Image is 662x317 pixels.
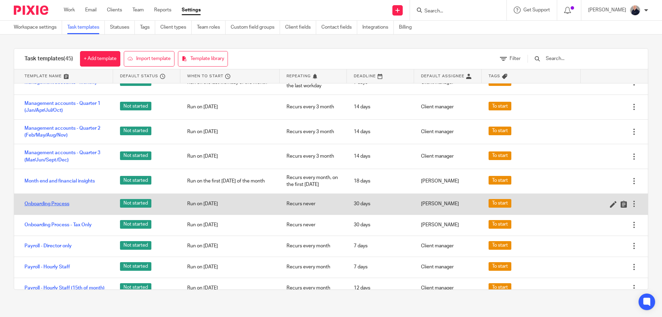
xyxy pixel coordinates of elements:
span: To start [492,152,508,159]
a: Work [64,7,75,13]
div: 14 days [347,123,414,140]
h1: Task templates [24,55,73,62]
div: 30 days [347,216,414,234]
span: To start [492,284,508,291]
span: Not started [120,151,151,160]
div: Recurs every 3 month [280,98,347,116]
div: Run on [DATE] [180,123,279,140]
a: Tags [140,21,155,34]
span: Not started [120,127,151,135]
div: Run on [DATE] [180,195,279,212]
a: Payroll - Director only [24,242,72,249]
a: Team [132,7,144,13]
a: Client fields [285,21,316,34]
div: Recurs never [280,195,347,212]
span: Default assignee [421,73,464,79]
a: Payroll - Hourly Staff (15th of month) [24,285,104,291]
div: Run on [DATE] [180,237,279,255]
span: Default status [120,73,158,79]
div: Recurs every 3 month [280,148,347,165]
span: Filter [510,56,521,61]
span: Get Support [523,8,550,12]
a: Contact fields [321,21,357,34]
a: + Add template [80,51,120,67]
div: 18 days [347,172,414,190]
span: Tags [489,73,500,79]
div: Recurs every month [280,258,347,276]
a: Clients [107,7,122,13]
span: Not started [120,102,151,110]
a: Workspace settings [14,21,62,34]
span: Deadline [354,73,376,79]
div: [PERSON_NAME] [414,216,481,234]
p: [PERSON_NAME] [588,7,626,13]
div: Run on [DATE] [180,148,279,165]
img: Pixie [14,6,48,15]
input: Search [424,8,486,14]
a: Management accounts - Quarter 2 (Feb/May/Aug/Nov) [24,125,106,139]
div: 7 days [347,258,414,276]
a: Onboarding Process - Tax Only [24,221,92,228]
div: Recurs never [280,216,347,234]
span: (45) [63,56,73,61]
div: Client manager [414,237,481,255]
a: Custom field groups [231,21,280,34]
span: Not started [120,262,151,271]
a: Month end and financial insights [24,178,95,185]
div: Run on [DATE] [180,98,279,116]
span: Not started [120,176,151,185]
div: 14 days [347,148,414,165]
a: Management accounts - Quarter 1 (Jan/Apr/Jul/Oct) [24,100,106,114]
span: To start [492,263,508,270]
a: Client types [160,21,192,34]
a: Settings [182,7,201,13]
div: Client manager [414,258,481,276]
div: Recurs every month [280,237,347,255]
span: Not started [120,199,151,208]
div: 14 days [347,98,414,116]
div: Run on [DATE] [180,279,279,297]
span: When to start [187,73,223,79]
a: Reports [154,7,171,13]
div: Client manager [414,123,481,140]
div: [PERSON_NAME] [414,195,481,212]
a: Template library [178,51,228,67]
div: Run on the first [DATE] of the month [180,172,279,190]
span: To start [492,177,508,184]
div: Run on [DATE] [180,258,279,276]
div: Client manager [414,148,481,165]
a: Import template [124,51,174,67]
input: Search... [545,55,625,62]
div: Client manager [414,98,481,116]
span: To start [492,103,508,110]
a: Team roles [197,21,225,34]
div: Recurs every month, on the first [DATE] [280,169,347,194]
a: Integrations [362,21,394,34]
a: Task templates [67,21,105,34]
div: Recurs every 3 month [280,123,347,140]
a: Billing [399,21,417,34]
div: 12 days [347,279,414,297]
a: Management accounts - Quarter 3 (Mar/Jun/Sept/Dec) [24,149,106,164]
span: To start [492,200,508,207]
span: Not started [120,220,151,229]
span: Not started [120,241,151,250]
span: Repeating [287,73,311,79]
a: Payroll - Hourly Staff [24,264,70,270]
a: Onboarding Process [24,200,69,207]
div: [PERSON_NAME] [414,172,481,190]
a: Statuses [110,21,135,34]
div: 7 days [347,237,414,255]
span: To start [492,242,508,249]
div: Client manager [414,279,481,297]
div: Run on [DATE] [180,216,279,234]
a: Email [85,7,97,13]
span: To start [492,127,508,134]
span: Not started [120,283,151,292]
img: IMG_8745-0021-copy.jpg [630,5,641,16]
div: Recurs every month [280,279,347,297]
span: Template name [24,73,62,79]
div: 30 days [347,195,414,212]
span: To start [492,221,508,228]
